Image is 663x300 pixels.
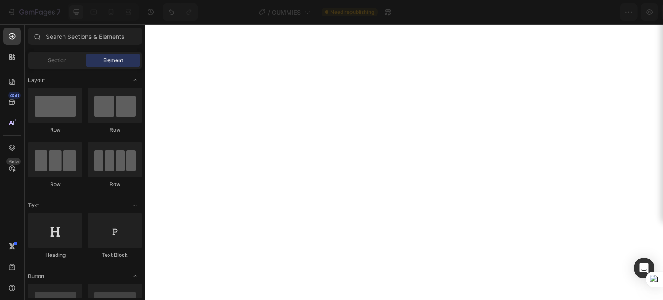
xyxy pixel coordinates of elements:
[88,126,142,134] div: Row
[28,126,82,134] div: Row
[103,57,123,64] span: Element
[28,180,82,188] div: Row
[487,3,570,21] button: 1 product assigned
[574,3,602,21] button: Save
[495,8,551,17] span: 1 product assigned
[28,28,142,45] input: Search Sections & Elements
[28,251,82,259] div: Heading
[128,199,142,212] span: Toggle open
[48,57,66,64] span: Section
[88,251,142,259] div: Text Block
[128,73,142,87] span: Toggle open
[581,9,595,16] span: Save
[3,3,64,21] button: 7
[145,24,663,300] iframe: Design area
[606,3,642,21] button: Publish
[272,8,301,17] span: GUMMIES
[6,158,21,165] div: Beta
[634,258,654,278] div: Open Intercom Messenger
[88,180,142,188] div: Row
[57,7,60,17] p: 7
[28,202,39,209] span: Text
[163,3,198,21] div: Undo/Redo
[128,269,142,283] span: Toggle open
[28,76,45,84] span: Layout
[613,8,635,17] div: Publish
[28,272,44,280] span: Button
[268,8,270,17] span: /
[8,92,21,99] div: 450
[330,8,374,16] span: Need republishing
